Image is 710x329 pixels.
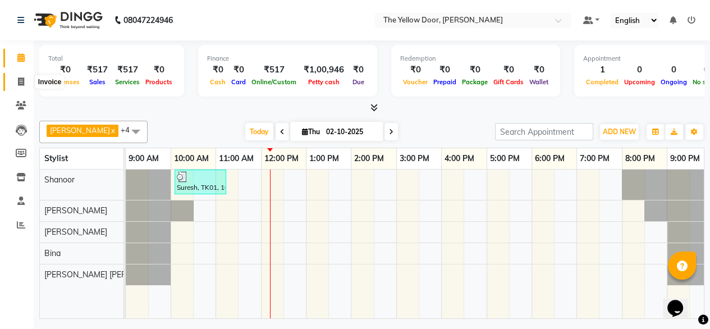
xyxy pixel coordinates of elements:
span: [PERSON_NAME] [44,205,107,216]
a: 12:00 PM [262,150,301,167]
span: Ongoing [658,78,690,86]
a: 6:00 PM [532,150,567,167]
a: 11:00 AM [216,150,256,167]
span: Upcoming [621,78,658,86]
span: Sales [86,78,108,86]
span: Completed [583,78,621,86]
a: 5:00 PM [487,150,523,167]
span: [PERSON_NAME] [PERSON_NAME] [44,269,172,280]
a: x [110,126,115,135]
iframe: chat widget [663,284,699,318]
a: 8:00 PM [622,150,658,167]
span: Bina [44,248,61,258]
div: ₹0 [48,63,83,76]
span: Gift Cards [491,78,526,86]
span: Products [143,78,175,86]
div: ₹0 [430,63,459,76]
span: Petty cash [305,78,342,86]
span: +4 [121,125,138,134]
button: ADD NEW [600,124,639,140]
img: logo [29,4,106,36]
input: Search Appointment [495,123,593,140]
div: Finance [207,54,368,63]
span: Prepaid [430,78,459,86]
input: 2025-10-02 [323,124,379,140]
span: ADD NEW [603,127,636,136]
div: ₹1,00,946 [299,63,349,76]
a: 3:00 PM [397,150,432,167]
a: 9:00 AM [126,150,162,167]
div: Suresh, TK01, 10:05 AM-11:15 AM, Men - Hairwash,Men - Navratna Oil - Head Massage,Men - [PERSON_N... [176,171,225,193]
span: Due [350,78,367,86]
span: [PERSON_NAME] [50,126,110,135]
div: Invoice [35,75,64,89]
span: Online/Custom [249,78,299,86]
div: ₹0 [459,63,491,76]
div: ₹517 [112,63,143,76]
a: 2:00 PM [351,150,387,167]
div: ₹0 [143,63,175,76]
span: Services [112,78,143,86]
div: 0 [658,63,690,76]
div: ₹0 [491,63,526,76]
span: Stylist [44,153,68,163]
b: 08047224946 [123,4,173,36]
a: 9:00 PM [667,150,703,167]
span: Card [228,78,249,86]
span: Wallet [526,78,551,86]
div: ₹0 [349,63,368,76]
div: ₹0 [526,63,551,76]
div: Redemption [400,54,551,63]
div: 0 [621,63,658,76]
span: Package [459,78,491,86]
span: [PERSON_NAME] [44,227,107,237]
span: Shanoor [44,175,75,185]
a: 10:00 AM [171,150,212,167]
div: 1 [583,63,621,76]
div: ₹0 [400,63,430,76]
span: Cash [207,78,228,86]
div: ₹0 [207,63,228,76]
a: 4:00 PM [442,150,477,167]
a: 1:00 PM [306,150,342,167]
span: Voucher [400,78,430,86]
span: Thu [299,127,323,136]
div: ₹517 [249,63,299,76]
div: ₹0 [228,63,249,76]
div: Total [48,54,175,63]
a: 7:00 PM [577,150,612,167]
span: Today [245,123,273,140]
div: ₹517 [83,63,112,76]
